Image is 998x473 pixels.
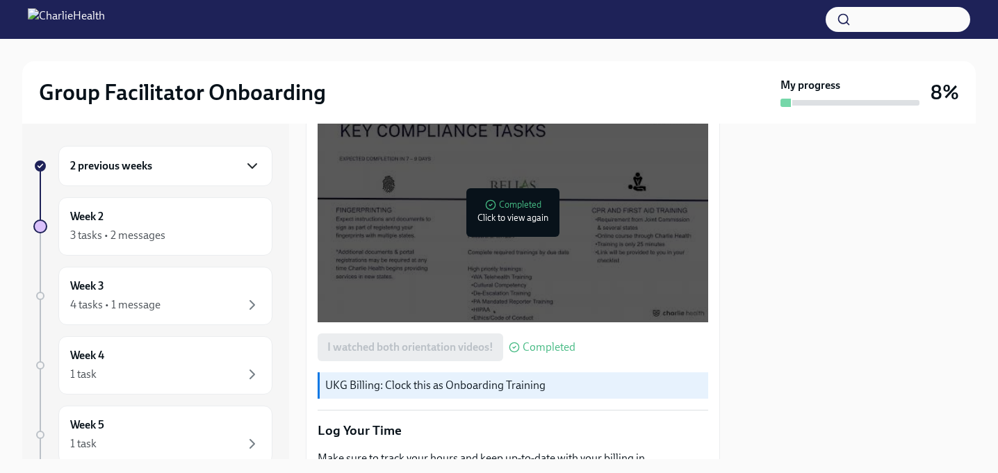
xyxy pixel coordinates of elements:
p: UKG Billing: Clock this as Onboarding Training [325,378,703,393]
h3: 8% [931,80,959,105]
a: Week 34 tasks • 1 message [33,267,272,325]
div: 4 tasks • 1 message [70,297,161,313]
img: CharlieHealth [28,8,105,31]
a: Week 41 task [33,336,272,395]
h2: Group Facilitator Onboarding [39,78,326,106]
div: 2 previous weeks [58,146,272,186]
div: 1 task [70,367,97,382]
p: Log Your Time [318,422,708,440]
h6: 2 previous weeks [70,158,152,174]
a: Week 51 task [33,406,272,464]
h6: Week 3 [70,279,104,294]
a: Week 23 tasks • 2 messages [33,197,272,256]
strong: My progress [780,78,840,93]
span: Completed [523,342,575,353]
h6: Week 5 [70,417,104,433]
h6: Week 4 [70,348,104,363]
h6: Week 2 [70,209,104,224]
div: 1 task [70,436,97,451]
div: 3 tasks • 2 messages [70,228,165,243]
